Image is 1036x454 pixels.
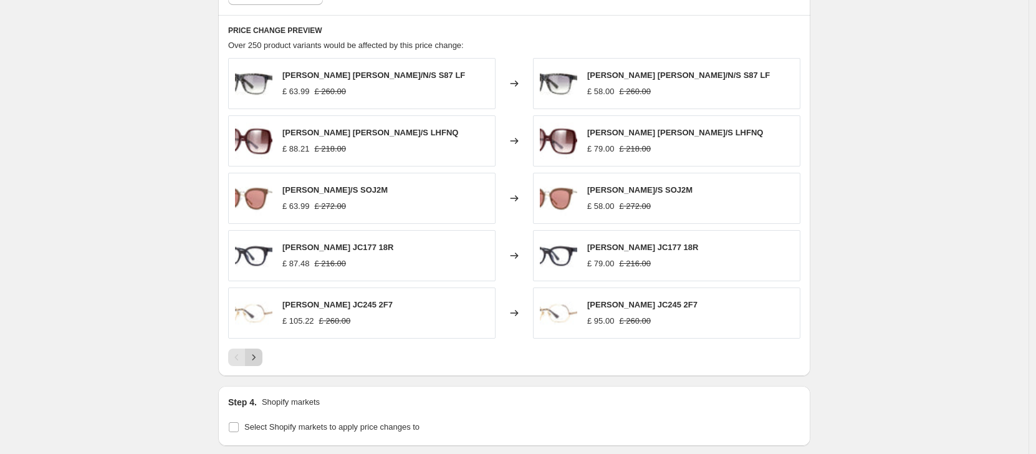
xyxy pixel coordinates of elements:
[314,87,346,96] span: £ 260.00
[587,243,698,252] span: [PERSON_NAME] JC177 18R
[228,396,257,408] h2: Step 4.
[540,65,577,102] img: jimmy-choo-alexns-s87-lf-hd-1_80x.jpg
[282,87,309,96] span: £ 63.99
[244,422,420,432] span: Select Shopify markets to apply price changes to
[540,294,577,332] img: jimmy-choo-jc245-2f7-hd-1_efca8cf6-719a-4bd0-80d1-201c8576e702_80x.jpg
[282,259,309,268] span: £ 87.48
[619,259,651,268] span: £ 216.00
[587,128,763,137] span: [PERSON_NAME] [PERSON_NAME]/S LHFNQ
[540,122,577,160] img: jimmy-choo-charis-lhfnq-hd-1_80x.jpg
[235,122,272,160] img: jimmy-choo-charis-lhfnq-hd-1_80x.jpg
[587,144,614,153] span: £ 79.00
[314,201,346,211] span: £ 272.00
[282,144,309,153] span: £ 88.21
[235,237,272,274] img: jimmy-choo-jc177-18r-hd-1_c6be48a9-7e8c-44be-a31c-6b36c5b6dc27_80x.jpg
[587,87,614,96] span: £ 58.00
[587,185,693,195] span: [PERSON_NAME]/S SOJ2M
[228,349,262,366] nav: Pagination
[282,300,393,309] span: [PERSON_NAME] JC245 2F7
[540,180,577,217] img: jimmy-choo-niles-soj2m-hd-1_80x.jpg
[619,144,651,153] span: £ 218.00
[245,349,262,366] button: Next
[587,70,770,80] span: [PERSON_NAME] [PERSON_NAME]/N/S S87 LF
[587,316,614,326] span: £ 95.00
[319,316,351,326] span: £ 260.00
[228,26,800,36] h6: PRICE CHANGE PREVIEW
[540,237,577,274] img: jimmy-choo-jc177-18r-hd-1_c6be48a9-7e8c-44be-a31c-6b36c5b6dc27_80x.jpg
[314,144,346,153] span: £ 218.00
[282,243,393,252] span: [PERSON_NAME] JC177 18R
[587,259,614,268] span: £ 79.00
[282,201,309,211] span: £ 63.99
[314,259,346,268] span: £ 216.00
[282,316,314,326] span: £ 105.22
[282,70,465,80] span: [PERSON_NAME] [PERSON_NAME]/N/S S87 LF
[587,300,698,309] span: [PERSON_NAME] JC245 2F7
[282,185,388,195] span: [PERSON_NAME]/S SOJ2M
[235,294,272,332] img: jimmy-choo-jc245-2f7-hd-1_efca8cf6-719a-4bd0-80d1-201c8576e702_80x.jpg
[619,316,651,326] span: £ 260.00
[228,41,464,50] span: Over 250 product variants would be affected by this price change:
[235,180,272,217] img: jimmy-choo-niles-soj2m-hd-1_80x.jpg
[619,201,651,211] span: £ 272.00
[262,396,320,408] p: Shopify markets
[619,87,651,96] span: £ 260.00
[235,65,272,102] img: jimmy-choo-alexns-s87-lf-hd-1_80x.jpg
[282,128,458,137] span: [PERSON_NAME] [PERSON_NAME]/S LHFNQ
[587,201,614,211] span: £ 58.00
